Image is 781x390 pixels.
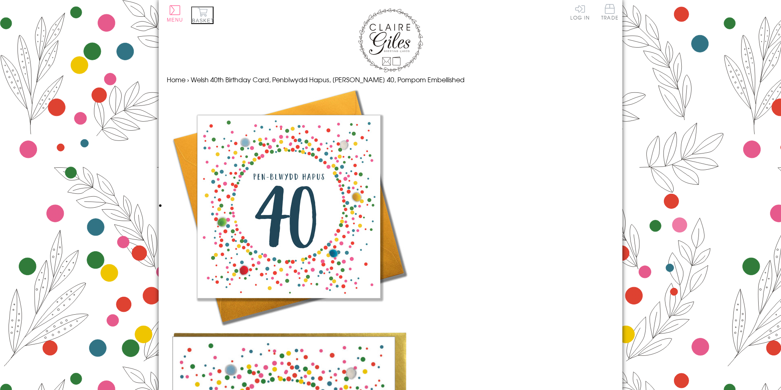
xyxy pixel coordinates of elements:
nav: breadcrumbs [167,74,614,84]
span: Welsh 40th Birthday Card, Penblwydd Hapus, [PERSON_NAME] 40, Pompom Embellished [191,74,465,84]
span: › [187,74,189,84]
a: Log In [570,4,590,20]
button: Basket [191,7,214,24]
span: Trade [601,4,618,20]
button: Menu [167,5,183,23]
a: Trade [601,4,618,22]
img: Welsh 40th Birthday Card, Penblwydd Hapus, Dotty 40, Pompom Embellished [167,84,411,329]
a: Home [167,74,185,84]
img: Claire Giles Greetings Cards [358,8,423,72]
span: Menu [167,17,183,23]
